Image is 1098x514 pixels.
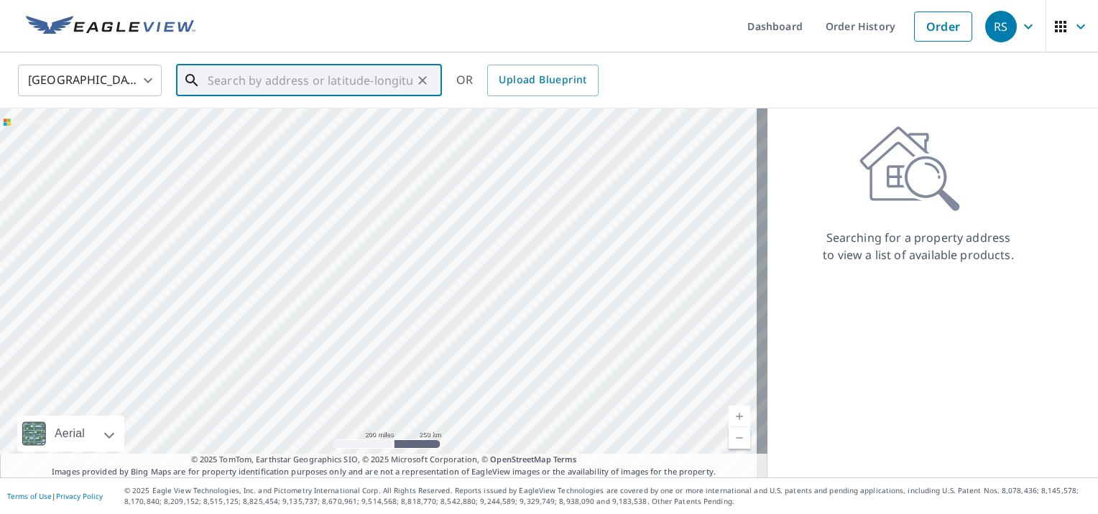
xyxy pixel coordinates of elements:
div: OR [456,65,599,96]
a: Privacy Policy [56,491,103,501]
a: Terms of Use [7,491,52,501]
a: Current Level 5, Zoom Out [729,427,750,449]
div: [GEOGRAPHIC_DATA] [18,60,162,101]
p: | [7,492,103,500]
div: RS [985,11,1017,42]
div: Aerial [50,416,89,452]
p: © 2025 Eagle View Technologies, Inc. and Pictometry International Corp. All Rights Reserved. Repo... [124,485,1091,507]
a: OpenStreetMap [490,454,550,464]
div: Aerial [17,416,124,452]
span: Upload Blueprint [499,71,586,89]
img: EV Logo [26,16,195,37]
span: © 2025 TomTom, Earthstar Geographics SIO, © 2025 Microsoft Corporation, © [191,454,577,466]
button: Clear [412,70,433,90]
a: Current Level 5, Zoom In [729,406,750,427]
a: Order [914,11,972,42]
p: Searching for a property address to view a list of available products. [822,229,1015,263]
input: Search by address or latitude-longitude [208,60,412,101]
a: Upload Blueprint [487,65,598,96]
a: Terms [553,454,577,464]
